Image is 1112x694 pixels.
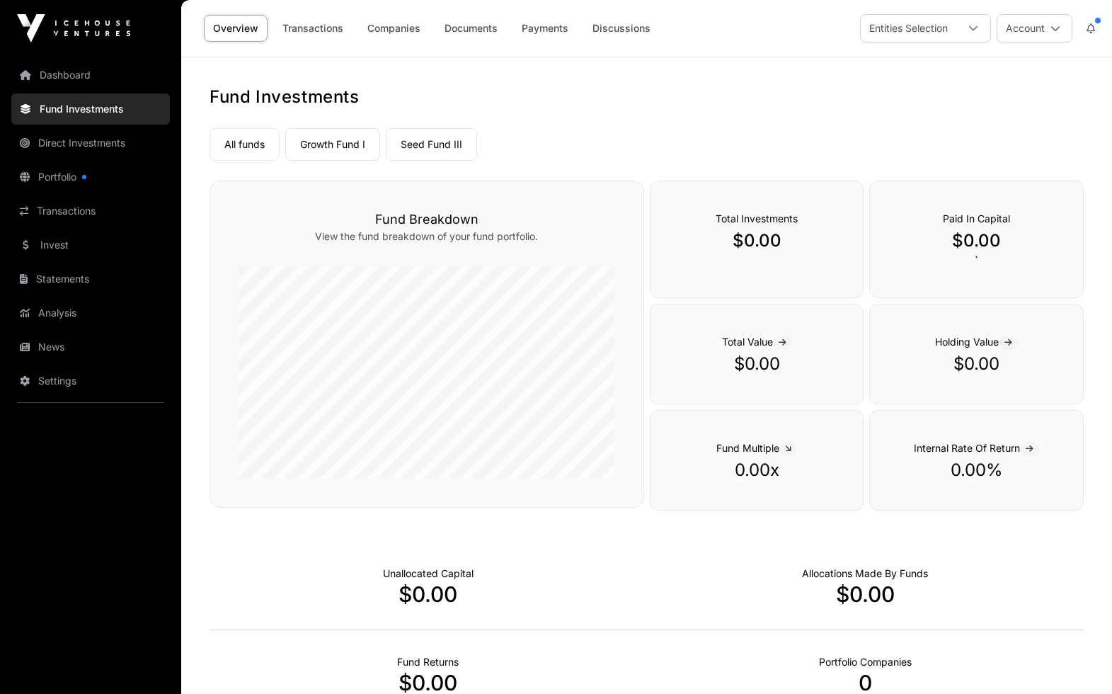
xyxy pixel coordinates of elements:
[861,15,956,42] div: Entities Selection
[722,336,792,348] span: Total Value
[17,14,130,42] img: Icehouse Ventures Logo
[435,15,507,42] a: Documents
[997,14,1072,42] button: Account
[583,15,660,42] a: Discussions
[358,15,430,42] a: Companies
[239,229,615,244] p: View the fund breakdown of your fund portfolio.
[802,567,928,581] p: Capital Deployed Into Companies
[898,353,1055,375] p: $0.00
[898,229,1055,252] p: $0.00
[204,15,268,42] a: Overview
[210,128,280,161] a: All funds
[11,59,170,91] a: Dashboard
[11,229,170,261] a: Invest
[210,581,647,607] p: $0.00
[11,365,170,397] a: Settings
[397,655,459,669] p: Realised Returns from Funds
[716,442,797,454] span: Fund Multiple
[285,128,380,161] a: Growth Fund I
[11,161,170,193] a: Portfolio
[679,229,835,252] p: $0.00
[512,15,578,42] a: Payments
[869,181,1084,298] div: `
[11,297,170,329] a: Analysis
[11,127,170,159] a: Direct Investments
[386,128,477,161] a: Seed Fund III
[679,459,835,482] p: 0.00x
[273,15,352,42] a: Transactions
[914,442,1039,454] span: Internal Rate Of Return
[716,212,798,224] span: Total Investments
[935,336,1018,348] span: Holding Value
[239,210,615,229] h3: Fund Breakdown
[819,655,912,669] p: Number of Companies Deployed Into
[679,353,835,375] p: $0.00
[11,195,170,227] a: Transactions
[210,86,1084,108] h1: Fund Investments
[647,581,1084,607] p: $0.00
[943,212,1010,224] span: Paid In Capital
[11,331,170,363] a: News
[11,263,170,295] a: Statements
[11,93,170,125] a: Fund Investments
[383,567,474,581] p: Cash not yet allocated
[898,459,1055,482] p: 0.00%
